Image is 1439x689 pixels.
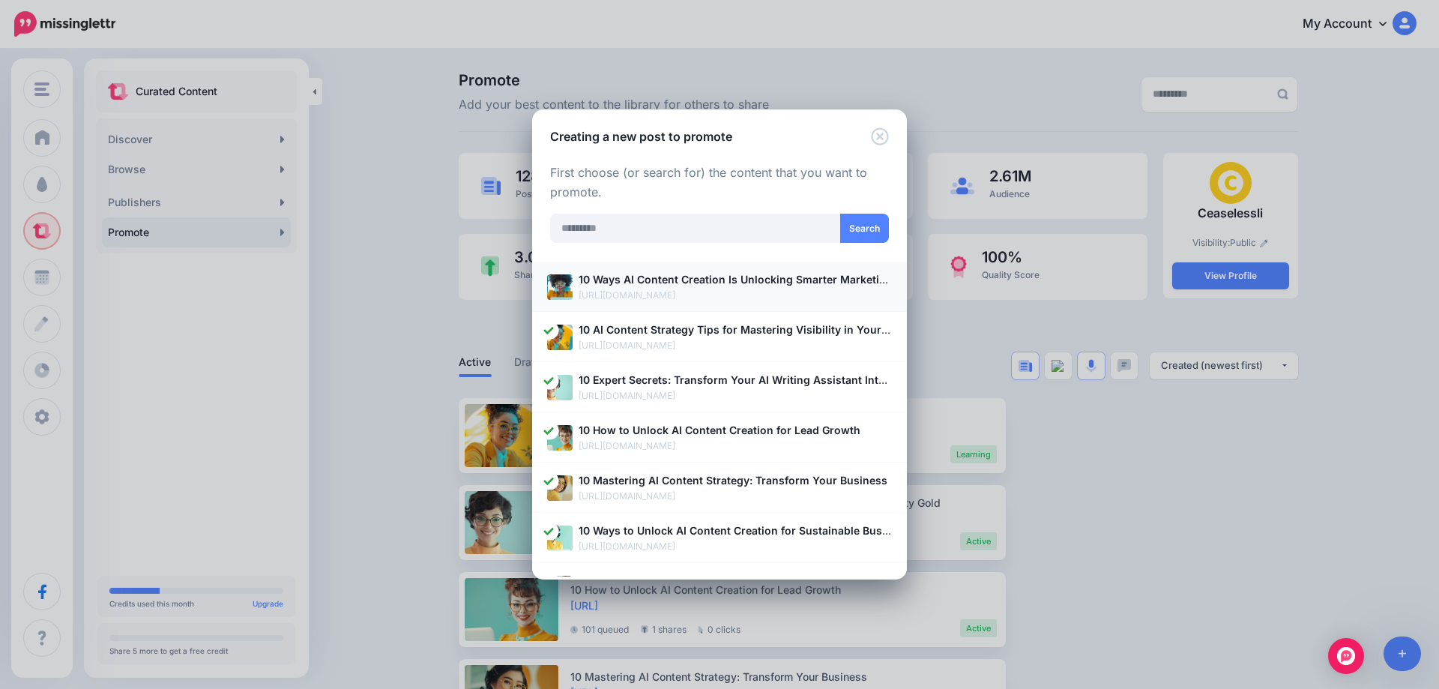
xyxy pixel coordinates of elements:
img: e1b0ebd620a1cb13a9738c7f5500aa50_thumb.jpg [547,274,573,300]
b: 10 Mastering AI Content Strategy: Transform Your Business [579,474,887,487]
a: 10 Ways AI Content Creation Is Unlocking Smarter Marketing Workflows [URL][DOMAIN_NAME] [547,271,892,303]
a: 10 Expert Secrets: Transform Your AI Writing Assistant Into Authority Gold [URL][DOMAIN_NAME] [547,371,892,403]
img: 283ee7d5ba3f72bbdc9ef814ebb14a6d_thumb.jpg [547,325,573,350]
p: [URL][DOMAIN_NAME] [579,489,892,504]
a: 10 Mastering AI Marketing: How to Keep Your Brand Voice [URL][DOMAIN_NAME] [547,572,892,604]
a: 10 AI Content Strategy Tips for Mastering Visibility in Your Niche [URL][DOMAIN_NAME] [547,321,892,353]
img: e2bb8d65294d8f245a0ff0e504e6146c_thumb.jpg [547,425,573,451]
a: 10 How to Unlock AI Content Creation for Lead Growth [URL][DOMAIN_NAME] [547,421,892,454]
img: 43c9dd27056e8ff134c772267dedc82f_thumb.jpg [547,375,573,400]
p: [URL][DOMAIN_NAME] [579,388,892,403]
p: [URL][DOMAIN_NAME] [579,539,892,554]
b: 10 Ways AI Content Creation Is Unlocking Smarter Marketing Workflows [579,273,951,286]
b: 10 How to Unlock AI Content Creation for Lead Growth [579,424,860,436]
img: 24b625b26680144650f224f0e708e5fa_thumb.jpg [547,526,573,551]
button: Search [840,214,889,243]
b: 10 AI Content Strategy Tips for Mastering Visibility in Your Niche [579,323,914,336]
h5: Creating a new post to promote [550,127,732,145]
a: 10 Mastering AI Content Strategy: Transform Your Business [URL][DOMAIN_NAME] [547,472,892,504]
p: [URL][DOMAIN_NAME] [579,439,892,454]
p: First choose (or search for) the content that you want to promote. [550,163,889,202]
b: 10 Expert Secrets: Transform Your AI Writing Assistant Into Authority Gold [579,373,964,386]
b: 10 Ways to Unlock AI Content Creation for Sustainable Business Growth [579,524,951,537]
div: Open Intercom Messenger [1328,638,1364,674]
a: 10 Ways to Unlock AI Content Creation for Sustainable Business Growth [URL][DOMAIN_NAME] [547,522,892,554]
b: 10 Mastering AI Marketing: How to Keep Your Brand Voice [579,574,878,587]
p: [URL][DOMAIN_NAME] [579,338,892,353]
img: ff286193279ea7ae9fa10b33cc323b67_thumb.jpg [547,576,573,601]
img: cc392b68c4276b21ec74cc49954f6a51_thumb.jpg [547,475,573,501]
button: Close [871,127,889,146]
p: [URL][DOMAIN_NAME] [579,288,892,303]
